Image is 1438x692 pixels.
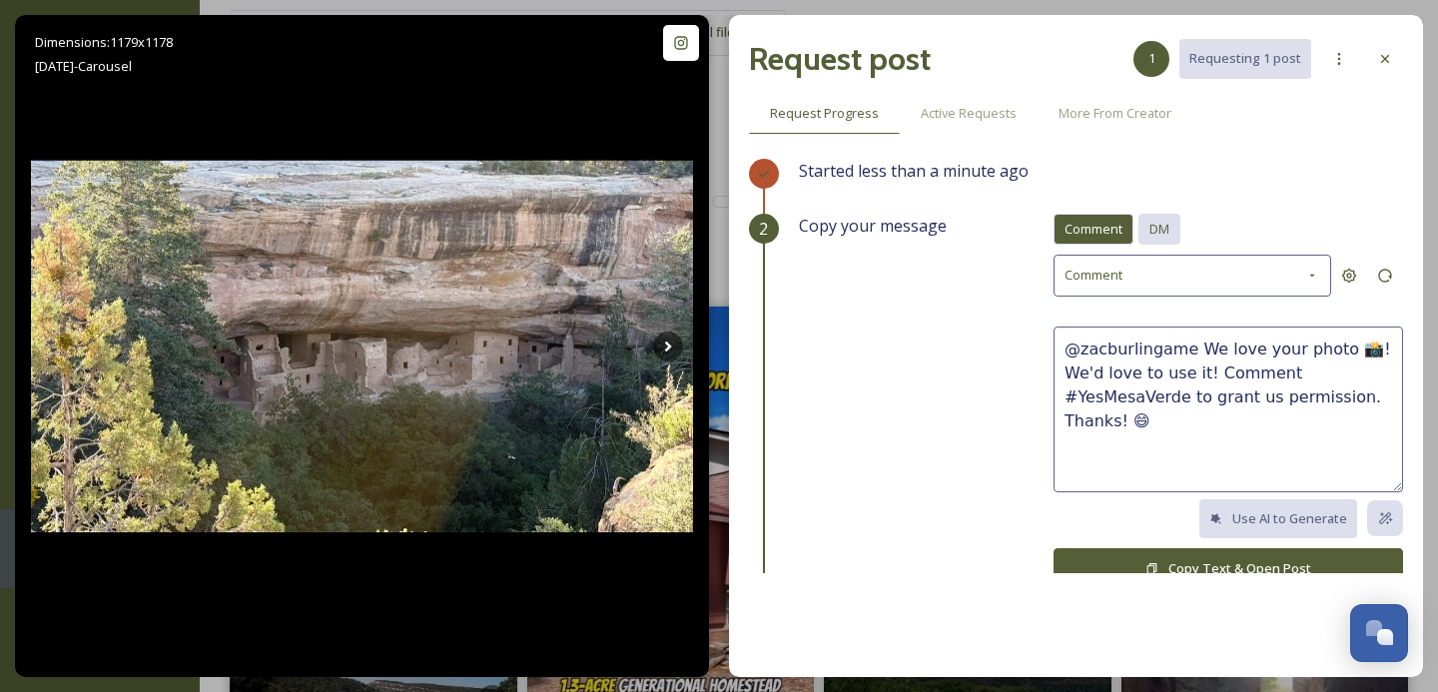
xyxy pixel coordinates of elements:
span: DM [1149,220,1169,239]
button: Requesting 1 post [1179,39,1311,78]
span: Dimensions: 1179 x 1178 [35,33,173,51]
img: #mesaverde day two [31,15,694,677]
span: More From Creator [1059,104,1171,123]
span: 1 [1148,49,1155,68]
button: Open Chat [1350,604,1408,662]
span: Started less than a minute ago [799,160,1029,182]
span: Active Requests [921,104,1017,123]
h2: Request post [749,35,931,83]
span: Copy your message [799,214,947,238]
textarea: @zacburlingame We love your photo 📸! We'd love to use it! Comment #YesMesaVerde to grant us permi... [1054,327,1403,492]
span: Comment [1065,266,1122,285]
span: 2 [759,217,768,241]
span: Request Progress [770,104,879,123]
button: Use AI to Generate [1199,499,1357,538]
button: Copy Text & Open Post [1054,548,1403,589]
span: [DATE] - Carousel [35,57,132,75]
span: Comment [1065,220,1122,239]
